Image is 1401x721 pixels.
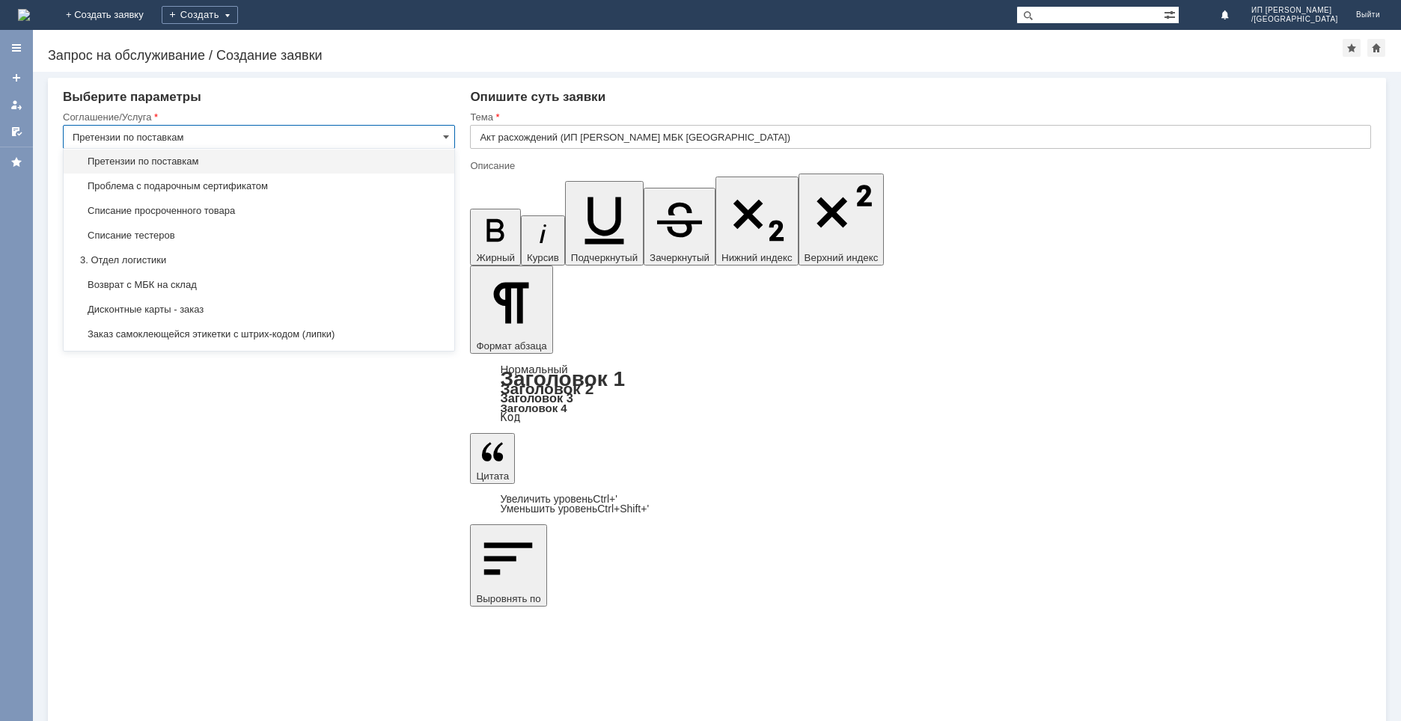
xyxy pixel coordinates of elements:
[500,503,649,515] a: Decrease
[500,367,625,390] a: Заголовок 1
[1367,39,1385,57] div: Сделать домашней страницей
[805,252,879,263] span: Верхний индекс
[593,493,617,505] span: Ctrl+'
[476,593,540,604] span: Выровнять по
[527,252,559,263] span: Курсив
[1164,7,1179,21] span: Расширенный поиск
[4,66,28,90] a: Создать заявку
[1251,6,1338,15] span: ИП [PERSON_NAME]
[1251,15,1338,24] span: /[GEOGRAPHIC_DATA]
[470,494,1371,514] div: Цитата
[73,205,445,217] span: Списание просроченного товара
[470,112,1368,122] div: Тема
[73,254,445,266] span: 3. Отдел логистики
[476,340,546,352] span: Формат абзаца
[18,9,30,21] img: logo
[470,90,605,104] span: Опишите суть заявки
[470,209,521,266] button: Жирный
[500,363,567,375] a: Нормальный
[1343,39,1361,57] div: Добавить в избранное
[500,380,593,397] a: Заголовок 2
[4,120,28,144] a: Мои согласования
[73,156,445,168] span: Претензии по поставкам
[521,215,565,266] button: Курсив
[4,93,28,117] a: Мои заявки
[470,524,546,607] button: Выровнять по
[48,48,1343,63] div: Запрос на обслуживание / Создание заявки
[476,252,515,263] span: Жирный
[73,279,445,291] span: Возврат с МБК на склад
[597,503,649,515] span: Ctrl+Shift+'
[73,180,445,192] span: Проблема с подарочным сертификатом
[644,188,715,266] button: Зачеркнутый
[715,177,799,266] button: Нижний индекс
[565,181,644,266] button: Подчеркнутый
[650,252,709,263] span: Зачеркнутый
[500,391,573,405] a: Заголовок 3
[721,252,793,263] span: Нижний индекс
[500,402,567,414] a: Заголовок 4
[470,364,1371,423] div: Формат абзаца
[6,6,207,54] span: здравствуйте! прошу взять в работу акты расхождений при поставке ИП [PERSON_NAME] (МБК [GEOGRAPHI...
[799,174,885,266] button: Верхний индекс
[73,304,445,316] span: Дисконтные карты - заказ
[470,266,552,354] button: Формат абзаца
[476,470,509,482] span: Цитата
[63,90,201,104] span: Выберите параметры
[571,252,638,263] span: Подчеркнутый
[73,328,445,340] span: Заказ самоклеющейся этикетки с штрих-кодом (липки)
[470,161,1368,171] div: Описание
[162,6,238,24] div: Создать
[500,493,617,505] a: Increase
[18,9,30,21] a: Перейти на домашнюю страницу
[470,433,515,484] button: Цитата
[63,112,452,122] div: Соглашение/Услуга
[73,230,445,242] span: Списание тестеров
[500,411,520,424] a: Код
[6,54,195,78] span: Акт расхождений № 26 - Накладной № ФТТ2-9294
